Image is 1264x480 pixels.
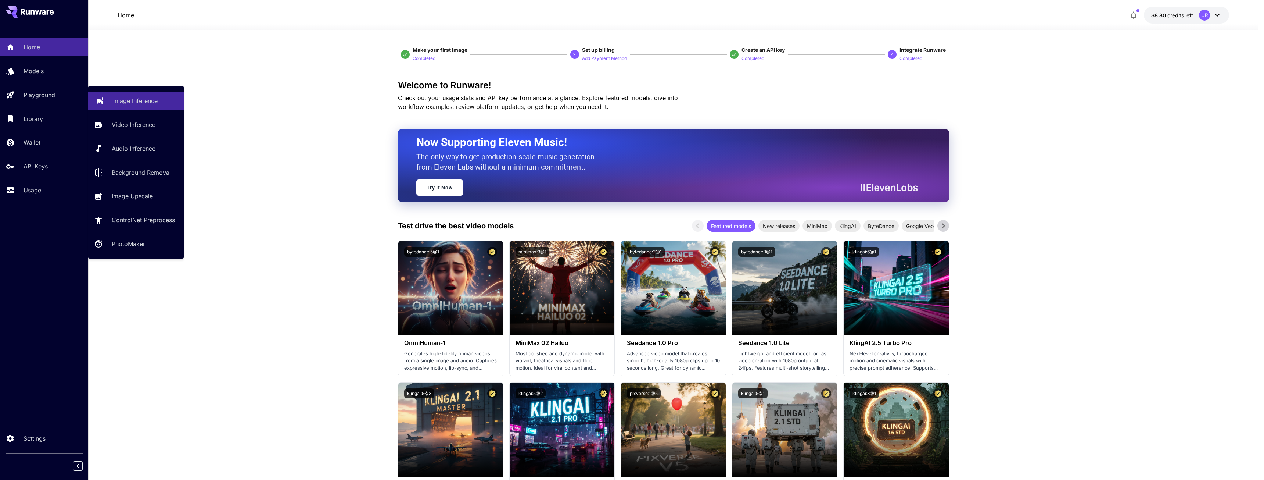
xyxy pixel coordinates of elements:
[118,11,134,19] nav: breadcrumb
[413,55,435,62] p: Completed
[850,247,879,257] button: klingai:6@1
[1144,7,1229,24] button: $8.79913
[621,241,726,335] img: alt
[627,247,665,257] button: bytedance:2@1
[707,222,755,230] span: Featured models
[112,216,175,224] p: ControlNet Preprocess
[398,241,503,335] img: alt
[821,388,831,398] button: Certified Model – Vetted for best performance and includes a commercial license.
[79,459,88,473] div: Collapse sidebar
[24,434,46,443] p: Settings
[627,388,661,398] button: pixverse:1@5
[510,241,614,335] img: alt
[404,247,442,257] button: bytedance:5@1
[902,222,938,230] span: Google Veo
[835,222,861,230] span: KlingAI
[416,179,463,196] a: Try It Now
[850,388,879,398] button: klingai:3@1
[398,94,678,110] span: Check out your usage stats and API key performance at a glance. Explore featured models, dive int...
[88,116,184,134] a: Video Inference
[24,90,55,99] p: Playground
[821,247,831,257] button: Certified Model – Vetted for best performance and includes a commercial license.
[516,247,549,257] button: minimax:3@1
[413,47,467,53] span: Make your first image
[738,388,768,398] button: klingai:5@1
[73,461,83,471] button: Collapse sidebar
[599,247,608,257] button: Certified Model – Vetted for best performance and includes a commercial license.
[899,47,946,53] span: Integrate Runware
[738,339,831,346] h3: Seedance 1.0 Lite
[738,350,831,372] p: Lightweight and efficient model for fast video creation with 1080p output at 24fps. Features mult...
[850,350,942,372] p: Next‑level creativity, turbocharged motion and cinematic visuals with precise prompt adherence. S...
[112,239,145,248] p: PhotoMaker
[741,55,764,62] p: Completed
[621,383,726,477] img: alt
[398,383,503,477] img: alt
[732,241,837,335] img: alt
[710,247,720,257] button: Certified Model – Vetted for best performance and includes a commercial license.
[899,55,922,62] p: Completed
[933,247,943,257] button: Certified Model – Vetted for best performance and includes a commercial license.
[487,247,497,257] button: Certified Model – Vetted for best performance and includes a commercial license.
[88,92,184,110] a: Image Inference
[416,152,600,172] p: The only way to get production-scale music generation from Eleven Labs without a minimum commitment.
[741,47,785,53] span: Create an API key
[24,67,44,75] p: Models
[88,187,184,205] a: Image Upscale
[627,350,720,372] p: Advanced video model that creates smooth, high-quality 1080p clips up to 10 seconds long. Great f...
[88,211,184,229] a: ControlNet Preprocess
[398,220,514,231] p: Test drive the best video models
[802,222,832,230] span: MiniMax
[404,388,434,398] button: klingai:5@3
[112,192,153,200] p: Image Upscale
[599,388,608,398] button: Certified Model – Vetted for best performance and includes a commercial license.
[844,383,948,477] img: alt
[758,222,800,230] span: New releases
[24,138,40,147] p: Wallet
[732,383,837,477] img: alt
[1151,11,1193,19] div: $8.79913
[863,222,899,230] span: ByteDance
[933,388,943,398] button: Certified Model – Vetted for best performance and includes a commercial license.
[112,120,155,129] p: Video Inference
[1167,12,1193,18] span: credits left
[844,241,948,335] img: alt
[582,55,627,62] p: Add Payment Method
[404,350,497,372] p: Generates high-fidelity human videos from a single image and audio. Captures expressive motion, l...
[516,350,608,372] p: Most polished and dynamic model with vibrant, theatrical visuals and fluid motion. Ideal for vira...
[24,43,40,51] p: Home
[573,51,576,58] p: 2
[1151,12,1167,18] span: $8.80
[404,339,497,346] h3: OmniHuman‑1
[416,135,912,149] h2: Now Supporting Eleven Music!
[891,51,894,58] p: 4
[118,11,134,19] p: Home
[398,80,949,90] h3: Welcome to Runware!
[516,339,608,346] h3: MiniMax 02 Hailuo
[88,235,184,253] a: PhotoMaker
[24,186,41,195] p: Usage
[510,383,614,477] img: alt
[24,162,48,171] p: API Keys
[88,163,184,181] a: Background Removal
[487,388,497,398] button: Certified Model – Vetted for best performance and includes a commercial license.
[24,114,43,123] p: Library
[738,247,775,257] button: bytedance:1@1
[88,140,184,158] a: Audio Inference
[1199,10,1210,21] div: UR
[113,96,158,105] p: Image Inference
[582,47,615,53] span: Set up billing
[850,339,942,346] h3: KlingAI 2.5 Turbo Pro
[112,168,171,177] p: Background Removal
[112,144,155,153] p: Audio Inference
[710,388,720,398] button: Certified Model – Vetted for best performance and includes a commercial license.
[627,339,720,346] h3: Seedance 1.0 Pro
[516,388,546,398] button: klingai:5@2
